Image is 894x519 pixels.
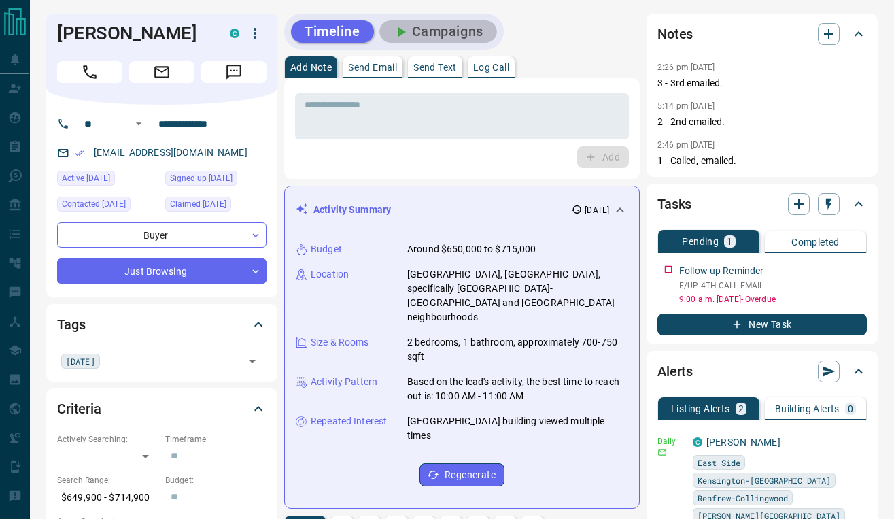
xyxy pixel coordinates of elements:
p: [GEOGRAPHIC_DATA] building viewed multiple times [407,414,628,443]
span: Active [DATE] [62,171,110,185]
p: Follow up Reminder [679,264,763,278]
p: Actively Searching: [57,433,158,446]
h2: Notes [657,23,693,45]
span: Contacted [DATE] [62,197,126,211]
button: Timeline [291,20,374,43]
p: Send Email [348,63,397,72]
p: 1 [727,237,732,246]
p: 2:46 pm [DATE] [657,140,715,150]
p: Budget [311,242,342,256]
div: Activity Summary[DATE] [296,197,628,222]
div: Tasks [657,188,867,220]
p: Add Note [290,63,332,72]
p: Activity Pattern [311,375,377,389]
p: $649,900 - $714,900 [57,486,158,509]
p: [DATE] [585,204,609,216]
h2: Criteria [57,398,101,420]
p: 9:00 a.m. [DATE] - Overdue [679,293,867,305]
p: Around $650,000 to $715,000 [407,242,536,256]
p: Pending [682,237,719,246]
div: Tags [57,308,267,341]
h2: Tasks [657,193,691,215]
p: Search Range: [57,474,158,486]
span: East Side [698,456,740,469]
h2: Alerts [657,361,693,382]
span: Message [201,61,267,83]
div: Criteria [57,392,267,425]
a: [PERSON_NAME] [706,437,780,448]
p: Daily [657,435,685,448]
div: Just Browsing [57,258,267,284]
p: 3 - 3rd emailed. [657,76,867,90]
p: Building Alerts [775,404,840,414]
p: Listing Alerts [671,404,730,414]
span: Claimed [DATE] [170,197,226,211]
a: [EMAIL_ADDRESS][DOMAIN_NAME] [94,147,247,158]
p: 1 - Called, emailed. [657,154,867,168]
p: 2 bedrooms, 1 bathroom, approximately 700-750 sqft [407,335,628,364]
div: condos.ca [693,437,702,447]
p: 2 - 2nd emailed. [657,115,867,129]
p: 0 [848,404,853,414]
p: 5:14 pm [DATE] [657,101,715,111]
span: Signed up [DATE] [170,171,233,185]
div: condos.ca [230,29,239,38]
button: Open [243,352,262,371]
h2: Tags [57,314,85,335]
p: [GEOGRAPHIC_DATA], [GEOGRAPHIC_DATA], specifically [GEOGRAPHIC_DATA]-[GEOGRAPHIC_DATA] and [GEOGR... [407,267,628,324]
p: 2 [738,404,744,414]
p: Budget: [165,474,267,486]
p: F/UP 4TH CALL EMAIL [679,280,867,292]
p: Based on the lead's activity, the best time to reach out is: 10:00 AM - 11:00 AM [407,375,628,403]
p: Send Text [413,63,457,72]
span: Kensington-[GEOGRAPHIC_DATA] [698,473,831,487]
div: Mon Sep 08 2025 [57,171,158,190]
button: New Task [657,314,867,335]
span: [DATE] [66,354,95,368]
p: Timeframe: [165,433,267,446]
p: Repeated Interest [311,414,387,429]
button: Open [131,116,147,132]
p: Size & Rooms [311,335,369,350]
div: Mon Sep 08 2025 [165,171,267,190]
button: Regenerate [419,463,504,486]
div: Alerts [657,355,867,388]
div: Buyer [57,222,267,248]
div: Notes [657,18,867,50]
svg: Email [657,448,667,457]
p: Location [311,267,349,282]
p: 2:26 pm [DATE] [657,63,715,72]
h1: [PERSON_NAME] [57,22,209,44]
button: Campaigns [379,20,497,43]
div: Mon Sep 08 2025 [165,197,267,216]
span: Renfrew-Collingwood [698,491,788,505]
p: Completed [791,237,840,247]
svg: Email Verified [75,148,84,158]
span: Call [57,61,122,83]
p: Activity Summary [313,203,391,217]
span: Email [129,61,194,83]
p: Log Call [473,63,509,72]
div: Mon Sep 08 2025 [57,197,158,216]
